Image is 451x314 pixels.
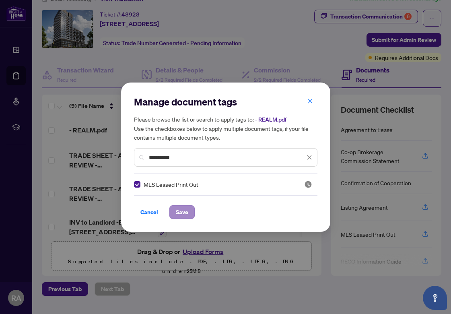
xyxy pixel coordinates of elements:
img: status [304,180,312,188]
button: Cancel [134,205,165,219]
span: Pending Review [304,180,312,188]
h5: Please browse the list or search to apply tags to: Use the checkboxes below to apply multiple doc... [134,115,317,142]
span: MLS Leased Print Out [144,180,198,189]
span: Save [176,206,188,219]
h2: Manage document tags [134,95,317,108]
span: Cancel [140,206,158,219]
button: Open asap [423,286,447,310]
span: close [307,155,312,160]
button: Save [169,205,195,219]
span: close [307,98,313,104]
span: - REALM.pdf [255,116,286,123]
